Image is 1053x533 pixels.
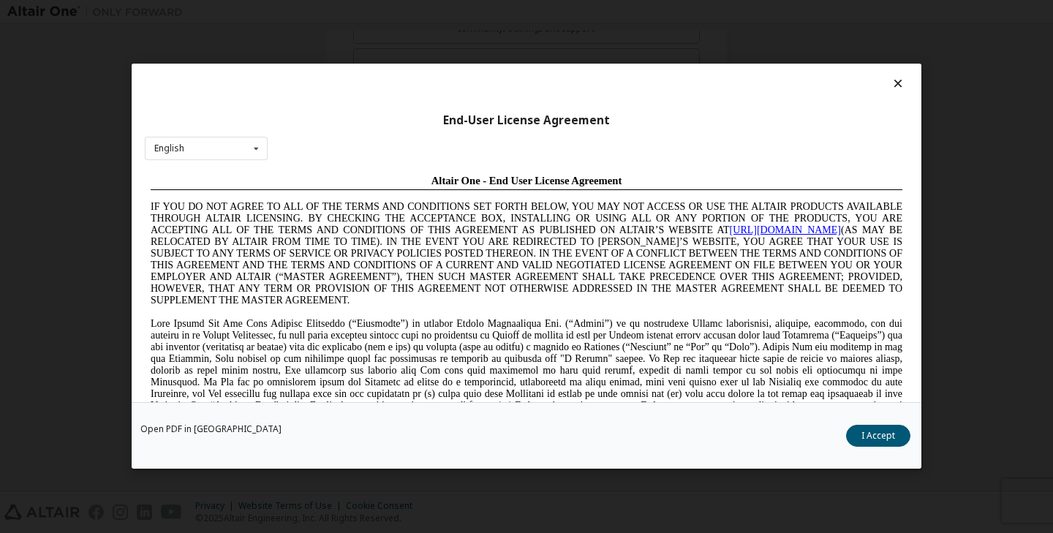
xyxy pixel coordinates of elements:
span: Lore Ipsumd Sit Ame Cons Adipisc Elitseddo (“Eiusmodte”) in utlabor Etdolo Magnaaliqua Eni. (“Adm... [6,149,758,254]
span: IF YOU DO NOT AGREE TO ALL OF THE TERMS AND CONDITIONS SET FORTH BELOW, YOU MAY NOT ACCESS OR USE... [6,32,758,137]
a: Open PDF in [GEOGRAPHIC_DATA] [140,426,282,434]
div: English [154,144,184,153]
a: [URL][DOMAIN_NAME] [585,56,696,67]
div: End-User License Agreement [145,113,908,128]
button: I Accept [846,426,910,447]
span: Altair One - End User License Agreement [287,6,478,18]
